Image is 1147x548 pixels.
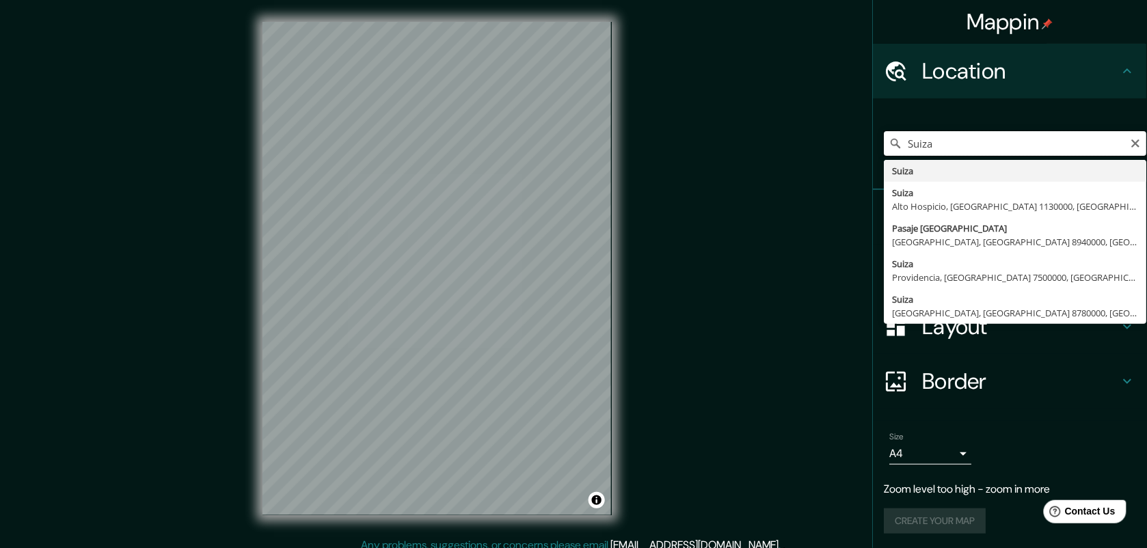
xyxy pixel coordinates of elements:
button: Clear [1131,136,1142,149]
div: Location [874,44,1147,98]
label: Size [890,431,904,443]
div: A4 [890,443,972,465]
div: Suiza [893,257,1139,271]
div: Alto Hospicio, [GEOGRAPHIC_DATA] 1130000, [GEOGRAPHIC_DATA] [893,200,1139,213]
div: Suiza [893,186,1139,200]
h4: Location [923,57,1120,85]
div: Pasaje [GEOGRAPHIC_DATA] [893,221,1139,235]
div: [GEOGRAPHIC_DATA], [GEOGRAPHIC_DATA] 8940000, [GEOGRAPHIC_DATA] [893,235,1139,249]
div: Providencia, [GEOGRAPHIC_DATA] 7500000, [GEOGRAPHIC_DATA] [893,271,1139,284]
div: Pins [874,190,1147,245]
div: Style [874,245,1147,299]
p: Zoom level too high - zoom in more [885,481,1136,497]
div: Suiza [893,292,1139,306]
h4: Layout [923,313,1120,340]
button: Toggle attribution [589,492,605,508]
iframe: Help widget launcher [1025,495,1132,533]
input: Pick your city or area [885,131,1147,156]
div: [GEOGRAPHIC_DATA], [GEOGRAPHIC_DATA] 8780000, [GEOGRAPHIC_DATA] [893,306,1139,320]
img: pin-icon.png [1042,18,1053,29]
div: Suiza [893,164,1139,178]
h4: Mappin [967,8,1054,36]
canvas: Map [262,22,612,515]
h4: Border [923,368,1120,395]
div: Layout [874,299,1147,354]
div: Border [874,354,1147,409]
